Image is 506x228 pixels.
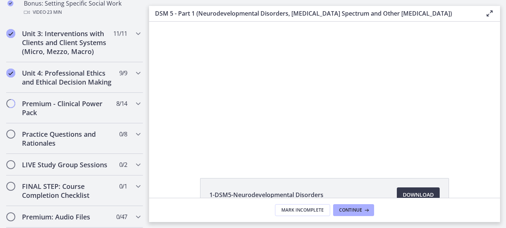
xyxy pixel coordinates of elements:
button: Continue [333,204,374,216]
div: Video [24,8,140,17]
span: 0 / 2 [119,160,127,169]
span: 8 / 14 [116,99,127,108]
span: · 23 min [46,8,62,17]
h2: LIVE Study Group Sessions [22,160,113,169]
a: Download [397,187,440,202]
span: 0 / 8 [119,130,127,139]
h2: Practice Questions and Rationales [22,130,113,148]
h2: Premium: Audio Files [22,212,113,221]
span: Download [403,190,434,199]
h2: Premium - Clinical Power Pack [22,99,113,117]
span: 11 / 11 [113,29,127,38]
h2: FINAL STEP: Course Completion Checklist [22,182,113,200]
i: Completed [7,0,13,6]
span: Continue [339,207,362,213]
h2: Unit 4: Professional Ethics and Ethical Decision Making [22,69,113,86]
span: 0 / 1 [119,182,127,191]
i: Completed [6,69,15,77]
i: Completed [6,29,15,38]
span: 1-DSM5-Neurodevelopmental Disorders [209,190,323,199]
span: 9 / 9 [119,69,127,77]
span: 0 / 47 [116,212,127,221]
span: Mark Incomplete [281,207,324,213]
button: Mark Incomplete [275,204,330,216]
h3: DSM 5 - Part 1 (Neurodevelopmental Disorders, [MEDICAL_DATA] Spectrum and Other [MEDICAL_DATA]) [155,9,473,18]
h2: Unit 3: Interventions with Clients and Client Systems (Micro, Mezzo, Macro) [22,29,113,56]
iframe: Video Lesson [149,22,500,161]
